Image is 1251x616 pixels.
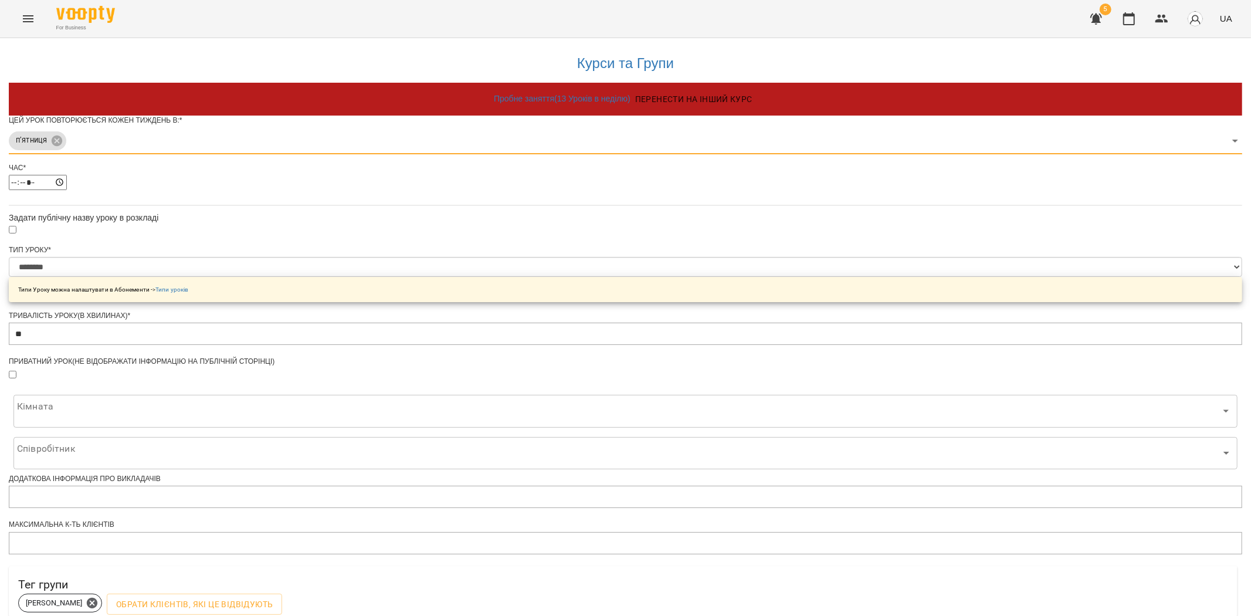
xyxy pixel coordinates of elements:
[9,311,1242,321] div: Тривалість уроку(в хвилинах)
[9,357,1242,367] div: Приватний урок(не відображати інформацію на публічній сторінці)
[15,56,1236,71] h3: Курси та Групи
[9,163,1242,173] div: Час
[9,520,1242,530] div: Максимальна к-ть клієнтів
[107,594,282,615] button: Обрати клієнтів, які це відвідують
[116,597,273,611] span: Обрати клієнтів, які це відвідують
[18,285,188,294] p: Типи Уроку можна налаштувати в Абонементи ->
[9,135,54,146] span: п’ятниця
[1100,4,1111,15] span: 5
[13,437,1238,470] div: ​
[9,116,1242,126] div: Цей урок повторюється кожен тиждень в:
[18,594,102,612] div: [PERSON_NAME]
[155,286,188,293] a: Типи уроків
[1187,11,1203,27] img: avatar_s.png
[56,24,115,32] span: For Business
[1220,12,1232,25] span: UA
[56,6,115,23] img: Voopty Logo
[9,212,1242,224] div: Задати публічну назву уроку в розкладі
[630,89,757,110] button: Перенести на інший курс
[494,94,630,103] a: Пробне заняття ( 13 Уроків в неділю )
[9,245,1242,255] div: Тип Уроку
[13,395,1238,428] div: ​
[1215,8,1237,29] button: UA
[9,128,1242,154] div: п’ятниця
[635,92,752,106] span: Перенести на інший курс
[14,5,42,33] button: Menu
[9,131,66,150] div: п’ятниця
[19,598,89,608] span: [PERSON_NAME]
[9,474,1242,484] div: Додаткова інформація про викладачів
[18,576,1228,594] h6: Тег групи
